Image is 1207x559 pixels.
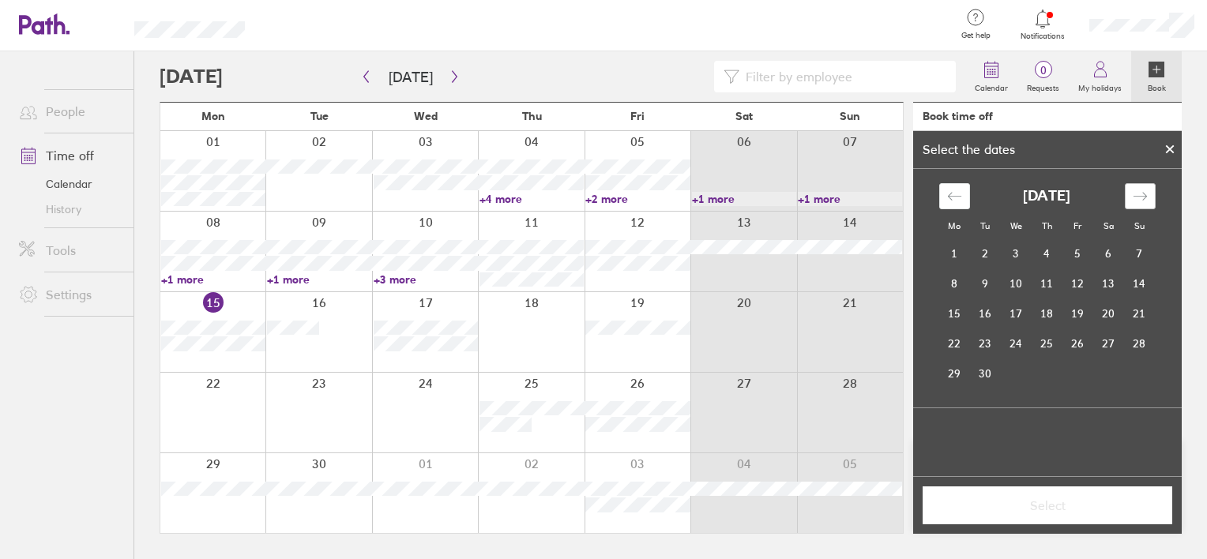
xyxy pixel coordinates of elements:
td: Wednesday, September 24, 2025 [1001,328,1032,358]
a: +3 more [374,272,478,287]
td: Monday, September 8, 2025 [939,268,970,298]
a: Book [1131,51,1182,102]
div: Calendar [922,169,1173,407]
td: Monday, September 22, 2025 [939,328,970,358]
a: 0Requests [1017,51,1069,102]
a: +4 more [479,192,584,206]
td: Saturday, September 27, 2025 [1093,328,1124,358]
a: My holidays [1069,51,1131,102]
td: Monday, September 15, 2025 [939,298,970,328]
td: Monday, September 29, 2025 [939,358,970,388]
a: Calendar [6,171,133,197]
td: Saturday, September 13, 2025 [1093,268,1124,298]
small: Su [1134,220,1145,231]
small: Fr [1074,220,1081,231]
td: Wednesday, September 10, 2025 [1001,268,1032,298]
td: Sunday, September 21, 2025 [1124,298,1155,328]
td: Thursday, September 25, 2025 [1032,328,1062,358]
td: Sunday, September 7, 2025 [1124,238,1155,268]
input: Filter by employee [739,62,946,92]
small: Sa [1104,220,1114,231]
div: Book time off [923,110,993,122]
span: Fri [630,110,645,122]
a: Tools [6,234,133,266]
td: Sunday, September 14, 2025 [1124,268,1155,298]
small: Th [1042,220,1052,231]
a: +1 more [692,192,796,206]
td: Sunday, September 28, 2025 [1124,328,1155,358]
span: Sat [735,110,753,122]
a: Time off [6,140,133,171]
span: Notifications [1017,32,1069,41]
td: Tuesday, September 9, 2025 [970,268,1001,298]
td: Tuesday, September 23, 2025 [970,328,1001,358]
a: History [6,197,133,222]
small: Tu [980,220,990,231]
a: +1 more [267,272,371,287]
td: Monday, September 1, 2025 [939,238,970,268]
a: People [6,96,133,127]
label: Calendar [965,79,1017,93]
small: We [1010,220,1022,231]
td: Saturday, September 6, 2025 [1093,238,1124,268]
a: +1 more [798,192,902,206]
span: Mon [201,110,225,122]
td: Tuesday, September 16, 2025 [970,298,1001,328]
td: Friday, September 5, 2025 [1062,238,1093,268]
strong: [DATE] [1023,188,1070,204]
button: Select [923,486,1172,524]
td: Tuesday, September 2, 2025 [970,238,1001,268]
td: Thursday, September 11, 2025 [1032,268,1062,298]
span: Thu [522,110,542,122]
span: Select [934,498,1161,512]
label: My holidays [1069,79,1131,93]
td: Wednesday, September 17, 2025 [1001,298,1032,328]
a: Settings [6,279,133,310]
label: Book [1138,79,1175,93]
td: Saturday, September 20, 2025 [1093,298,1124,328]
span: Wed [414,110,438,122]
td: Thursday, September 4, 2025 [1032,238,1062,268]
span: 0 [1017,64,1069,77]
button: [DATE] [376,64,446,90]
td: Wednesday, September 3, 2025 [1001,238,1032,268]
span: Sun [840,110,860,122]
td: Friday, September 12, 2025 [1062,268,1093,298]
a: +2 more [585,192,690,206]
span: Tue [310,110,329,122]
a: Calendar [965,51,1017,102]
a: +1 more [161,272,265,287]
td: Thursday, September 18, 2025 [1032,298,1062,328]
a: Notifications [1017,8,1069,41]
td: Friday, September 26, 2025 [1062,328,1093,358]
td: Tuesday, September 30, 2025 [970,358,1001,388]
div: Select the dates [913,142,1025,156]
small: Mo [948,220,961,231]
div: Move forward to switch to the next month. [1125,183,1156,209]
span: Get help [950,31,1002,40]
label: Requests [1017,79,1069,93]
td: Friday, September 19, 2025 [1062,298,1093,328]
div: Move backward to switch to the previous month. [939,183,970,209]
